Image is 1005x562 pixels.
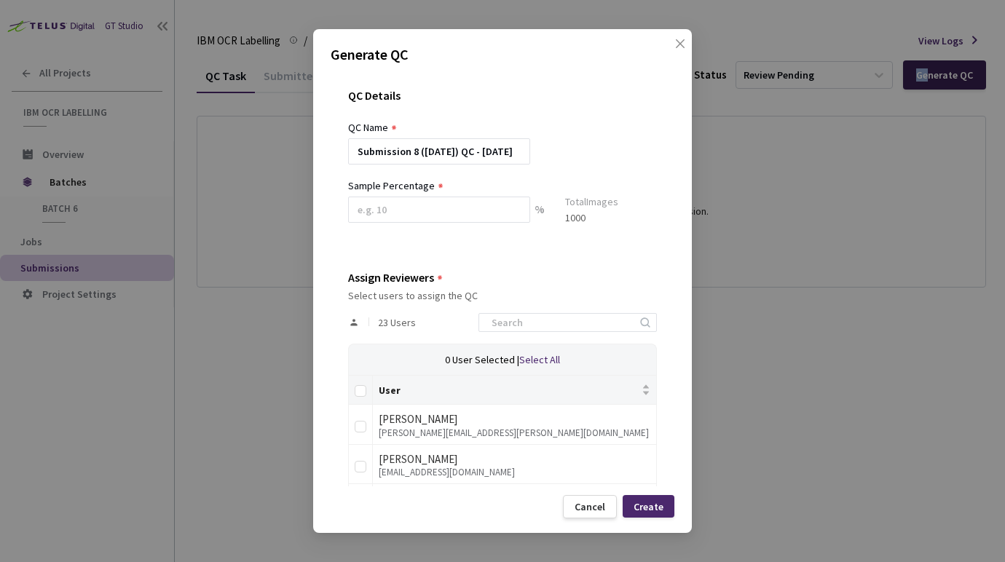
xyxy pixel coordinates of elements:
[660,38,683,61] button: Close
[634,501,663,512] div: Create
[379,428,650,438] div: [PERSON_NAME][EMAIL_ADDRESS][PERSON_NAME][DOMAIN_NAME]
[378,317,416,328] span: 23 Users
[674,38,686,79] span: close
[519,353,560,366] span: Select All
[379,384,639,396] span: User
[348,197,530,223] input: e.g. 10
[565,194,618,210] div: Total Images
[348,271,434,284] div: Assign Reviewers
[530,197,549,236] div: %
[565,210,618,226] div: 1000
[483,314,638,331] input: Search
[348,178,435,194] div: Sample Percentage
[379,411,650,428] div: [PERSON_NAME]
[379,467,650,478] div: [EMAIL_ADDRESS][DOMAIN_NAME]
[445,353,519,366] span: 0 User Selected |
[331,44,674,66] p: Generate QC
[348,119,388,135] div: QC Name
[379,451,650,468] div: [PERSON_NAME]
[348,290,657,301] div: Select users to assign the QC
[575,501,605,512] div: Cancel
[348,89,657,119] div: QC Details
[373,376,657,405] th: User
